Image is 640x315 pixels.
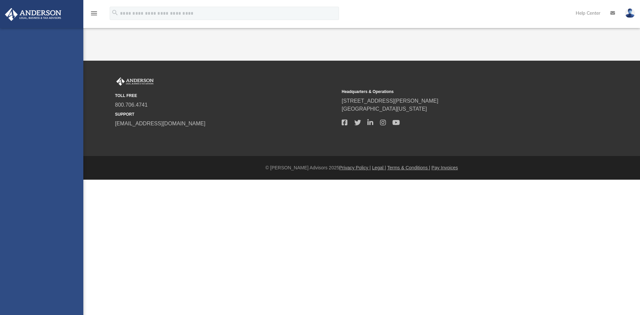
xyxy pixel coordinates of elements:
small: SUPPORT [115,111,337,117]
i: menu [90,9,98,17]
a: [GEOGRAPHIC_DATA][US_STATE] [342,106,427,112]
img: Anderson Advisors Platinum Portal [115,77,155,86]
i: search [111,9,119,16]
a: menu [90,13,98,17]
a: Pay Invoices [431,165,458,170]
a: 800.706.4741 [115,102,148,108]
a: [EMAIL_ADDRESS][DOMAIN_NAME] [115,121,205,126]
img: User Pic [625,8,635,18]
img: Anderson Advisors Platinum Portal [3,8,63,21]
a: Legal | [372,165,386,170]
small: Headquarters & Operations [342,89,564,95]
a: [STREET_ADDRESS][PERSON_NAME] [342,98,438,104]
small: TOLL FREE [115,93,337,99]
div: © [PERSON_NAME] Advisors 2025 [83,164,640,171]
a: Terms & Conditions | [387,165,430,170]
a: Privacy Policy | [339,165,371,170]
